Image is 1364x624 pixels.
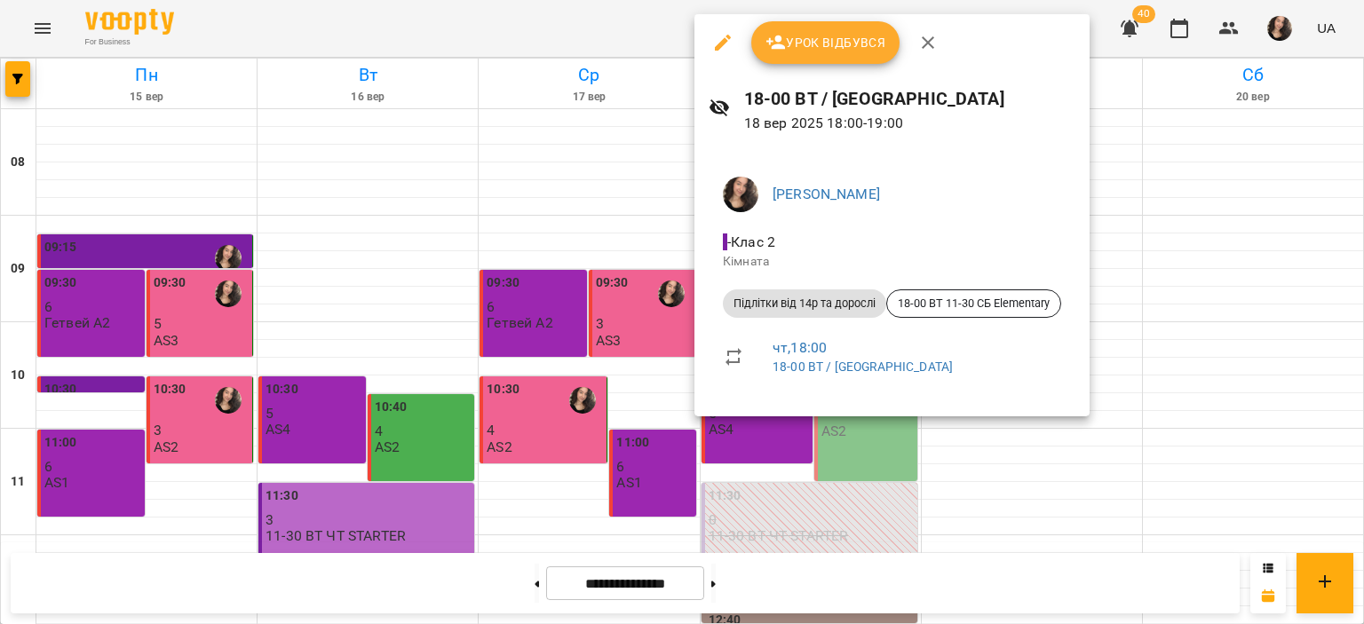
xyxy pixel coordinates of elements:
[723,233,779,250] span: - Клас 2
[723,177,758,212] img: af1f68b2e62f557a8ede8df23d2b6d50.jpg
[887,296,1060,312] span: 18-00 ВТ 11-30 СБ Elementary
[723,253,1061,271] p: Кімната
[765,32,886,53] span: Урок відбувся
[751,21,900,64] button: Урок відбувся
[744,113,1075,134] p: 18 вер 2025 18:00 - 19:00
[886,289,1061,318] div: 18-00 ВТ 11-30 СБ Elementary
[773,186,880,202] a: [PERSON_NAME]
[744,85,1075,113] h6: 18-00 ВТ / [GEOGRAPHIC_DATA]
[723,296,886,312] span: Підлітки від 14р та дорослі
[773,359,953,374] a: 18-00 ВТ / [GEOGRAPHIC_DATA]
[773,339,827,356] a: чт , 18:00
